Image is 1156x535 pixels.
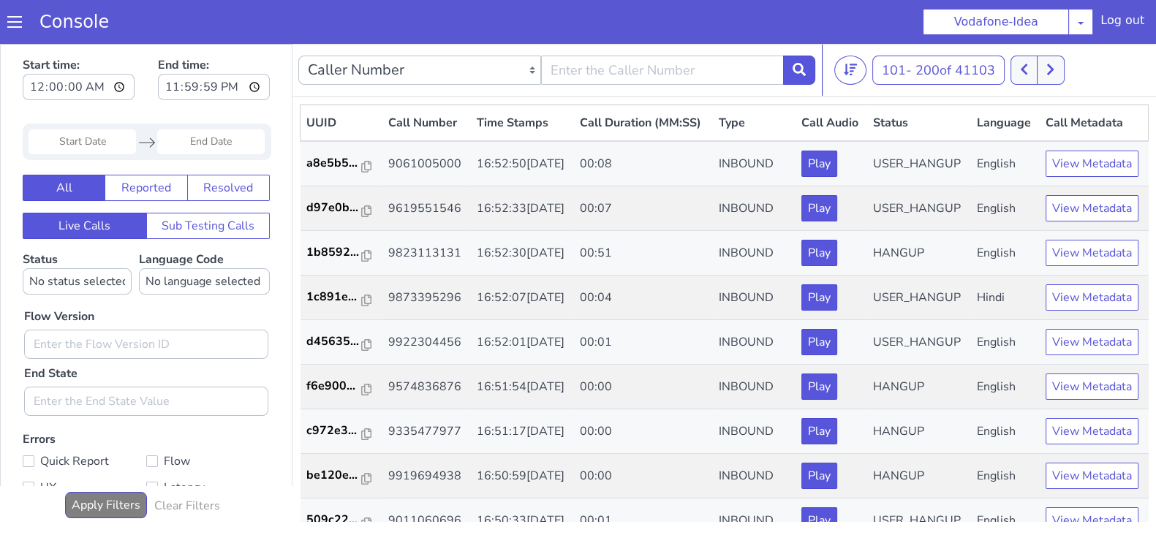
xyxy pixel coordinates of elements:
input: Enter the Flow Version ID [24,286,268,315]
a: d97e0b... [306,155,377,172]
td: 9619551546 [382,143,471,187]
td: 16:52:30[DATE] [471,187,575,232]
label: Flow Version [24,264,94,281]
p: 509c22... [306,467,362,485]
a: 1c891e... [306,244,377,262]
a: d45635... [306,289,377,306]
th: Type [713,61,796,98]
button: Sub Testing Calls [146,169,271,195]
td: 9919694938 [382,410,471,455]
button: View Metadata [1046,107,1138,133]
a: Console [22,12,126,32]
td: INBOUND [713,276,796,321]
td: USER_HANGUP [867,276,971,321]
td: Hindi [971,232,1040,276]
td: INBOUND [713,232,796,276]
td: English [971,143,1040,187]
h6: Clear Filters [154,455,220,469]
td: HANGUP [867,321,971,365]
td: 9823113131 [382,187,471,232]
td: 00:00 [574,321,713,365]
a: c972e3... [306,378,377,395]
td: USER_HANGUP [867,455,971,499]
td: 9873395296 [382,232,471,276]
input: End time: [158,30,270,56]
td: 9335477977 [382,365,471,410]
p: f6e900... [306,333,362,351]
button: View Metadata [1046,463,1138,490]
button: Play [801,107,837,133]
p: c972e3... [306,378,362,395]
button: View Metadata [1046,240,1138,267]
th: Call Duration (MM:SS) [574,61,713,98]
td: 16:52:07[DATE] [471,232,575,276]
a: f6e900... [306,333,377,351]
td: 16:50:33[DATE] [471,455,575,499]
td: English [971,455,1040,499]
button: Apply Filters [65,448,147,474]
td: 16:51:54[DATE] [471,321,575,365]
td: USER_HANGUP [867,143,971,187]
td: HANGUP [867,187,971,232]
input: Enter the End State Value [24,343,268,372]
button: Play [801,374,837,401]
button: Vodafone-Idea [923,9,1069,35]
th: Time Stamps [471,61,575,98]
label: Flow [146,407,270,428]
p: 1c891e... [306,244,362,262]
label: End State [24,321,78,338]
th: Call Number [382,61,471,98]
a: 509c22... [306,467,377,485]
p: d45635... [306,289,362,306]
td: INBOUND [713,321,796,365]
td: 16:51:17[DATE] [471,365,575,410]
input: Start time: [23,30,135,56]
td: English [971,276,1040,321]
td: INBOUND [713,143,796,187]
td: 00:00 [574,410,713,455]
td: 16:50:59[DATE] [471,410,575,455]
td: English [971,365,1040,410]
label: Quick Report [23,407,146,428]
label: Language Code [139,208,270,251]
label: Latency [146,433,270,454]
span: 200 of 41103 [915,18,995,35]
td: 00:00 [574,365,713,410]
button: View Metadata [1046,196,1138,222]
label: UX [23,433,146,454]
button: Play [801,419,837,445]
td: English [971,410,1040,455]
td: 00:08 [574,97,713,143]
p: be120e... [306,422,362,440]
p: 1b8592... [306,200,362,217]
td: INBOUND [713,97,796,143]
th: UUID [301,61,382,98]
td: 00:04 [574,232,713,276]
label: End time: [158,8,270,61]
button: View Metadata [1046,419,1138,445]
td: English [971,321,1040,365]
td: USER_HANGUP [867,232,971,276]
th: Language [971,61,1040,98]
td: INBOUND [713,410,796,455]
button: View Metadata [1046,151,1138,178]
div: Log out [1100,12,1144,35]
th: Call Metadata [1040,61,1149,98]
td: 9922304456 [382,276,471,321]
td: INBOUND [713,187,796,232]
td: HANGUP [867,410,971,455]
button: Live Calls [23,169,147,195]
button: View Metadata [1046,285,1138,311]
button: All [23,131,105,157]
td: USER_HANGUP [867,97,971,143]
td: 9574836876 [382,321,471,365]
td: English [971,97,1040,143]
th: Status [867,61,971,98]
button: Reported [105,131,187,157]
input: End Date [157,86,265,110]
button: Play [801,330,837,356]
td: 00:07 [574,143,713,187]
td: INBOUND [713,455,796,499]
td: 00:51 [574,187,713,232]
button: View Metadata [1046,330,1138,356]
